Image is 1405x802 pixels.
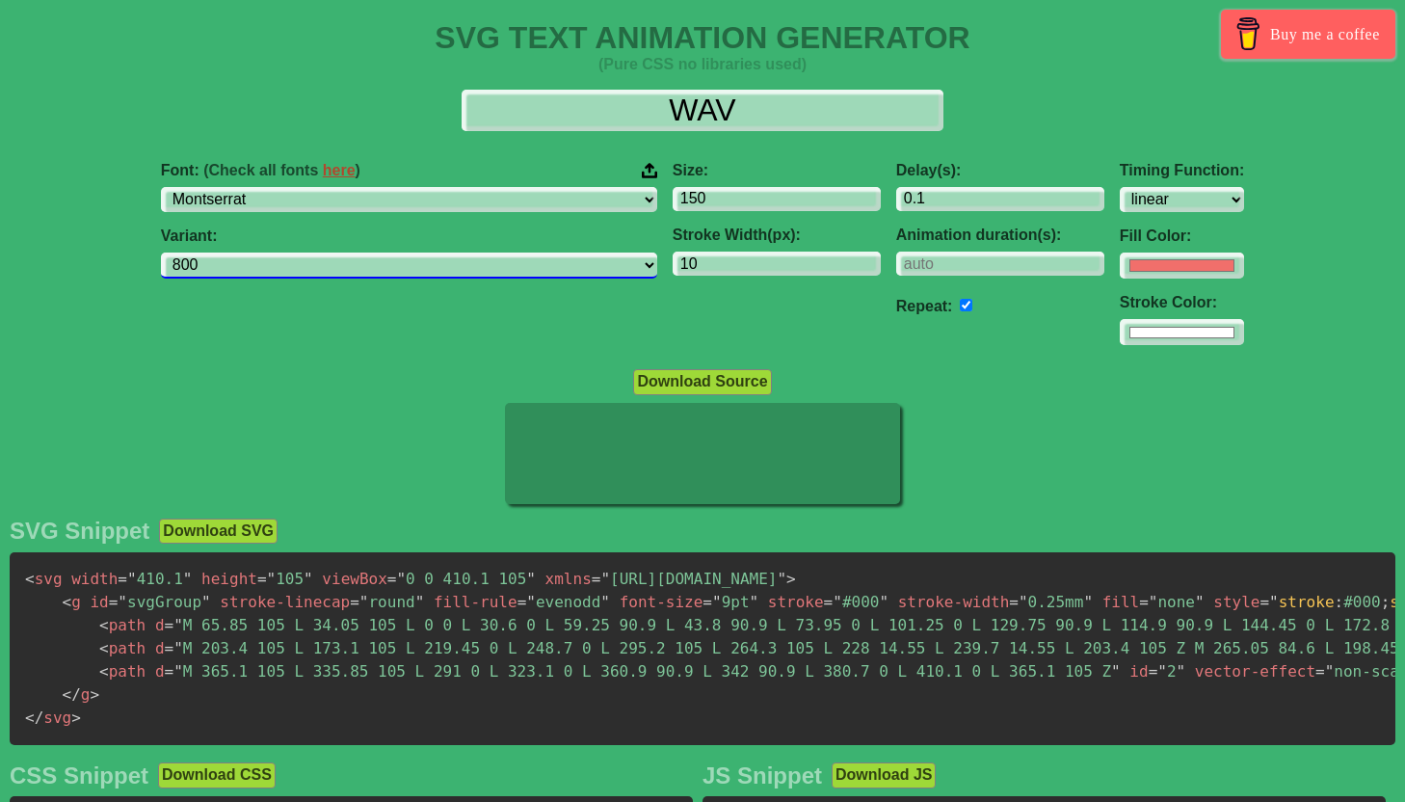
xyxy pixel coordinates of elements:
[832,762,936,788] button: Download JS
[1232,17,1265,50] img: Buy me a coffee
[673,252,881,276] input: 2px
[1120,162,1244,179] label: Timing Function:
[673,187,881,211] input: 100
[99,616,109,634] span: <
[620,593,703,611] span: font-size
[526,593,536,611] span: "
[1221,10,1395,59] a: Buy me a coffee
[1120,227,1244,245] label: Fill Color:
[25,708,71,727] span: svg
[824,593,888,611] span: #000
[118,570,127,588] span: =
[896,252,1104,276] input: auto
[896,187,1104,211] input: 0.1s
[109,593,211,611] span: svgGroup
[99,616,146,634] span: path
[71,570,118,588] span: width
[173,662,183,681] span: "
[898,593,1010,611] span: stroke-width
[545,570,592,588] span: xmlns
[63,593,81,611] span: g
[712,593,722,611] span: "
[1195,593,1205,611] span: "
[896,227,1104,244] label: Animation duration(s):
[600,570,610,588] span: "
[1381,593,1391,611] span: ;
[1139,593,1204,611] span: none
[99,662,109,681] span: <
[702,762,822,789] h2: JS Snippet
[165,662,1121,681] span: M 365.1 105 L 335.85 105 L 291 0 L 323.1 0 L 360.9 90.9 L 342 90.9 L 380.7 0 L 410.1 0 L 365.1 105 Z
[1259,593,1278,611] span: ="
[1335,593,1344,611] span: :
[1279,593,1335,611] span: stroke
[1177,662,1186,681] span: "
[71,708,81,727] span: >
[1315,662,1325,681] span: =
[350,593,359,611] span: =
[1213,593,1259,611] span: style
[387,570,536,588] span: 0 0 410.1 105
[90,685,99,704] span: >
[99,662,146,681] span: path
[257,570,313,588] span: 105
[322,570,386,588] span: viewBox
[99,639,109,657] span: <
[173,639,183,657] span: "
[1102,593,1140,611] span: fill
[517,593,610,611] span: evenodd
[323,162,356,178] a: here
[768,593,824,611] span: stroke
[161,162,360,179] span: Font:
[1139,593,1149,611] span: =
[833,593,842,611] span: "
[1149,662,1158,681] span: =
[824,593,834,611] span: =
[267,570,277,588] span: "
[1019,593,1028,611] span: "
[155,662,165,681] span: d
[359,593,369,611] span: "
[10,518,149,545] h2: SVG Snippet
[63,593,72,611] span: <
[1083,593,1093,611] span: "
[201,570,257,588] span: height
[183,570,193,588] span: "
[526,570,536,588] span: "
[642,162,657,179] img: Upload your font
[673,227,881,244] label: Stroke Width(px):
[1270,17,1380,51] span: Buy me a coffee
[173,616,183,634] span: "
[350,593,424,611] span: round
[896,162,1104,179] label: Delay(s):
[777,570,786,588] span: "
[118,593,127,611] span: "
[896,298,953,314] label: Repeat:
[786,570,796,588] span: >
[155,616,165,634] span: d
[415,593,425,611] span: "
[879,593,888,611] span: "
[592,570,786,588] span: [URL][DOMAIN_NAME]
[960,299,972,311] input: auto
[633,369,771,394] button: Download Source
[702,593,758,611] span: 9pt
[434,593,517,611] span: fill-rule
[63,685,91,704] span: g
[127,570,137,588] span: "
[165,616,174,634] span: =
[220,593,350,611] span: stroke-linecap
[158,762,276,788] button: Download CSS
[25,570,35,588] span: <
[592,570,601,588] span: =
[517,593,527,611] span: =
[462,90,943,131] input: Input Text Here
[1325,662,1335,681] span: "
[90,593,108,611] span: id
[304,570,313,588] span: "
[1009,593,1093,611] span: 0.25mm
[750,593,759,611] span: "
[1129,662,1148,681] span: id
[63,685,81,704] span: </
[1120,294,1244,311] label: Stroke Color:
